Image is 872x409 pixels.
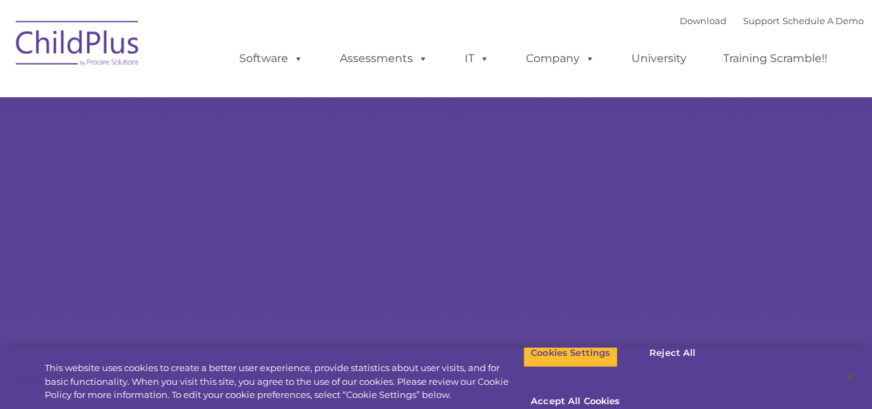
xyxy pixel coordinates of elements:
a: IT [451,45,503,72]
a: Software [225,45,317,72]
button: Cookies Settings [523,339,618,368]
a: Download [680,15,727,26]
font: | [680,15,864,26]
a: Training Scramble!! [709,45,841,72]
a: Schedule A Demo [782,15,864,26]
a: University [618,45,700,72]
a: Assessments [326,45,442,72]
button: Reject All [629,339,716,368]
a: Company [512,45,609,72]
div: This website uses cookies to create a better user experience, provide statistics about user visit... [45,361,523,402]
a: Support [743,15,780,26]
img: ChildPlus by Procare Solutions [9,11,147,80]
button: Close [835,362,865,392]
